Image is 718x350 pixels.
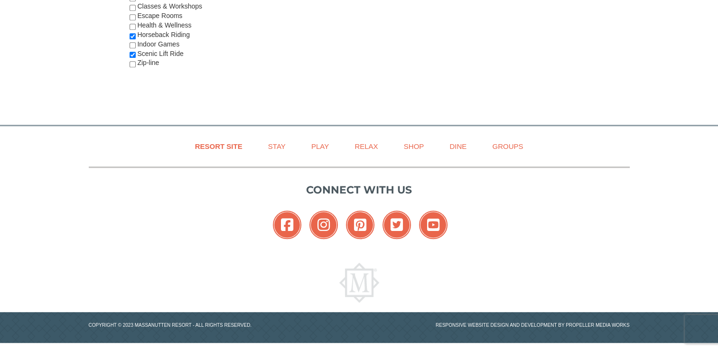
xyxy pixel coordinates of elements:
img: Massanutten Resort Logo [339,263,379,303]
p: Connect with us [89,182,630,198]
a: Groups [480,136,535,157]
a: Relax [343,136,390,157]
p: Copyright © 2023 Massanutten Resort - All Rights Reserved. [82,322,359,329]
span: Classes & Workshops [137,2,202,10]
a: Shop [392,136,436,157]
span: Scenic Lift Ride [137,50,183,57]
a: Stay [256,136,298,157]
span: Escape Rooms [137,12,182,19]
a: Resort Site [183,136,254,157]
a: Play [299,136,341,157]
span: Horseback Riding [137,31,190,38]
a: Dine [438,136,478,157]
a: Responsive website design and development by Propeller Media Works [436,322,630,328]
span: Zip-line [137,59,159,66]
span: Indoor Games [137,40,179,48]
span: Health & Wellness [137,21,191,29]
